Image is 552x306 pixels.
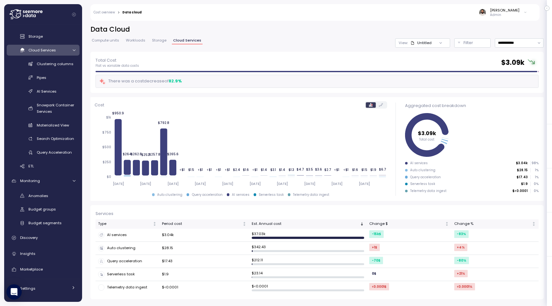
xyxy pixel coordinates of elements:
a: Cost overview [94,11,115,14]
span: Snowpark Container Services [37,103,74,114]
div: Query acceleration [410,175,441,180]
td: $17.43 [159,255,249,268]
tspan: $950.9 [112,111,124,115]
div: 0 $ [369,270,379,277]
tspan: $2.7 [324,168,331,172]
th: Est. Annual costSorted descending [249,219,367,229]
span: Query Acceleration [37,150,72,155]
div: Auto clustering [157,193,182,197]
div: Period cost [162,221,241,227]
tspan: $6.7 [379,167,386,172]
tspan: [DATE] [359,182,370,186]
tspan: <$1 [197,168,203,172]
div: Not sorted [445,222,449,226]
td: $<0.0001 [159,281,249,294]
span: Anomalies [28,193,48,198]
div: +1 $ [369,244,380,251]
tspan: $1k [106,116,111,120]
p: Total Cost [96,57,139,64]
span: Budget segments [28,220,62,226]
div: Aggregated cost breakdown [405,103,539,109]
p: Flat vs variable data costs [96,64,139,68]
tspan: $500 [102,145,111,149]
tspan: <$1 [252,168,257,172]
tspan: $1.9 [370,168,376,172]
th: Change %Not sorted [452,219,539,229]
span: Settings [20,286,35,291]
div: Telemetry data ingest [98,284,157,291]
tspan: $1.4 [261,168,267,172]
tspan: $4.7 [296,167,304,172]
span: Storage [28,34,43,39]
a: Pipes [7,72,80,83]
tspan: $1.6 [352,168,358,172]
tspan: $1.5 [188,168,194,172]
div: Serverless task [259,193,284,197]
tspan: [DATE] [113,182,124,186]
tspan: $1.5 [361,168,367,172]
div: Serverless task [98,271,157,278]
div: Query acceleration [98,258,157,264]
div: Not sorted [532,222,536,226]
span: Workloads [126,39,145,42]
td: $ 37.03k [249,229,367,242]
tspan: $262.8 [131,152,142,156]
a: Snowpark Container Services [7,100,80,117]
tspan: [DATE] [140,182,151,186]
span: Monitoring [20,178,40,183]
span: Marketplace [20,267,43,272]
p: $1.9 [521,182,528,186]
p: 98 % [531,161,538,165]
h2: Data Cloud [90,25,544,34]
div: Not sorted [242,222,247,226]
div: Serverless task [410,182,435,186]
span: Clustering columns [37,61,73,66]
button: Collapse navigation [70,12,78,17]
tspan: $3.6 [315,168,322,172]
a: Clustering columns [7,58,80,69]
span: Search Optimization [37,136,74,141]
div: +21 % [454,270,468,277]
div: Telemetry data ingest [410,189,447,193]
a: ETL [7,161,80,172]
span: ETL [28,164,34,169]
div: Untitled [417,40,432,45]
tspan: [DATE] [277,182,288,186]
tspan: [DATE] [222,182,233,186]
tspan: $3.5 [306,168,313,172]
tspan: $2.4 [233,168,240,172]
p: $17.43 [517,175,528,180]
span: Pipes [37,75,46,80]
tspan: [DATE] [304,182,315,186]
span: Cloud Services [173,39,201,42]
div: There was a cost decrease of [99,78,182,85]
div: AI services [232,193,249,197]
div: Open Intercom Messenger [6,284,22,300]
th: TypeNot sorted [96,219,159,229]
tspan: $0 [107,175,111,179]
tspan: [DATE] [331,182,342,186]
td: $28.15 [159,242,249,255]
div: AI services [410,161,428,165]
div: Auto clustering [410,168,435,172]
p: Admin [490,13,519,17]
tspan: $257.8 [149,152,160,157]
div: -15k $ [369,230,384,238]
tspan: <$1 [207,168,212,172]
td: $3.04k [159,229,249,242]
a: Anomalies [7,190,80,201]
tspan: $250 [103,160,111,164]
div: <0.0001 % [454,283,475,290]
tspan: <$1 [225,168,230,172]
div: 82.9 % [169,78,182,84]
tspan: $3.09k [418,129,436,137]
span: Discovery [20,235,38,240]
a: AI Services [7,86,80,96]
a: Search Optimization [7,134,80,144]
a: Insights [7,247,80,260]
a: Cloud Services [7,45,80,55]
button: Filter [454,38,491,48]
tspan: [DATE] [195,182,206,186]
h2: $ 3.09k [501,58,525,67]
